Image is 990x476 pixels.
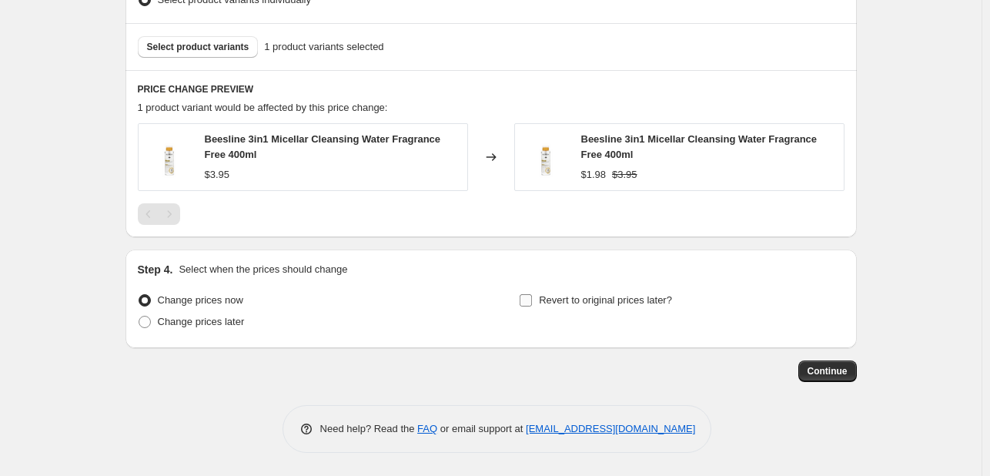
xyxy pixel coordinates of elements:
span: 1 product variants selected [264,39,383,55]
strike: $3.95 [612,167,637,183]
p: Select when the prices should change [179,262,347,277]
span: Change prices later [158,316,245,327]
button: Select product variants [138,36,259,58]
a: FAQ [417,423,437,434]
span: Select product variants [147,41,249,53]
span: Continue [808,365,848,377]
span: Beesline 3in1 Micellar Cleansing Water Fragrance Free 400ml [205,133,441,160]
div: $3.95 [205,167,230,183]
span: Revert to original prices later? [539,294,672,306]
span: 1 product variant would be affected by this price change: [138,102,388,113]
h2: Step 4. [138,262,173,277]
button: Continue [798,360,857,382]
span: or email support at [437,423,526,434]
span: Need help? Read the [320,423,418,434]
h6: PRICE CHANGE PREVIEW [138,83,845,96]
a: [EMAIL_ADDRESS][DOMAIN_NAME] [526,423,695,434]
span: Beesline 3in1 Micellar Cleansing Water Fragrance Free 400ml [581,133,818,160]
img: Packshotstemp_2_52aafc70-cbb0-4cf9-9388-48089102e4b0_80x.png [523,134,569,180]
span: Change prices now [158,294,243,306]
nav: Pagination [138,203,180,225]
div: $1.98 [581,167,607,183]
img: Packshotstemp_2_52aafc70-cbb0-4cf9-9388-48089102e4b0_80x.png [146,134,192,180]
